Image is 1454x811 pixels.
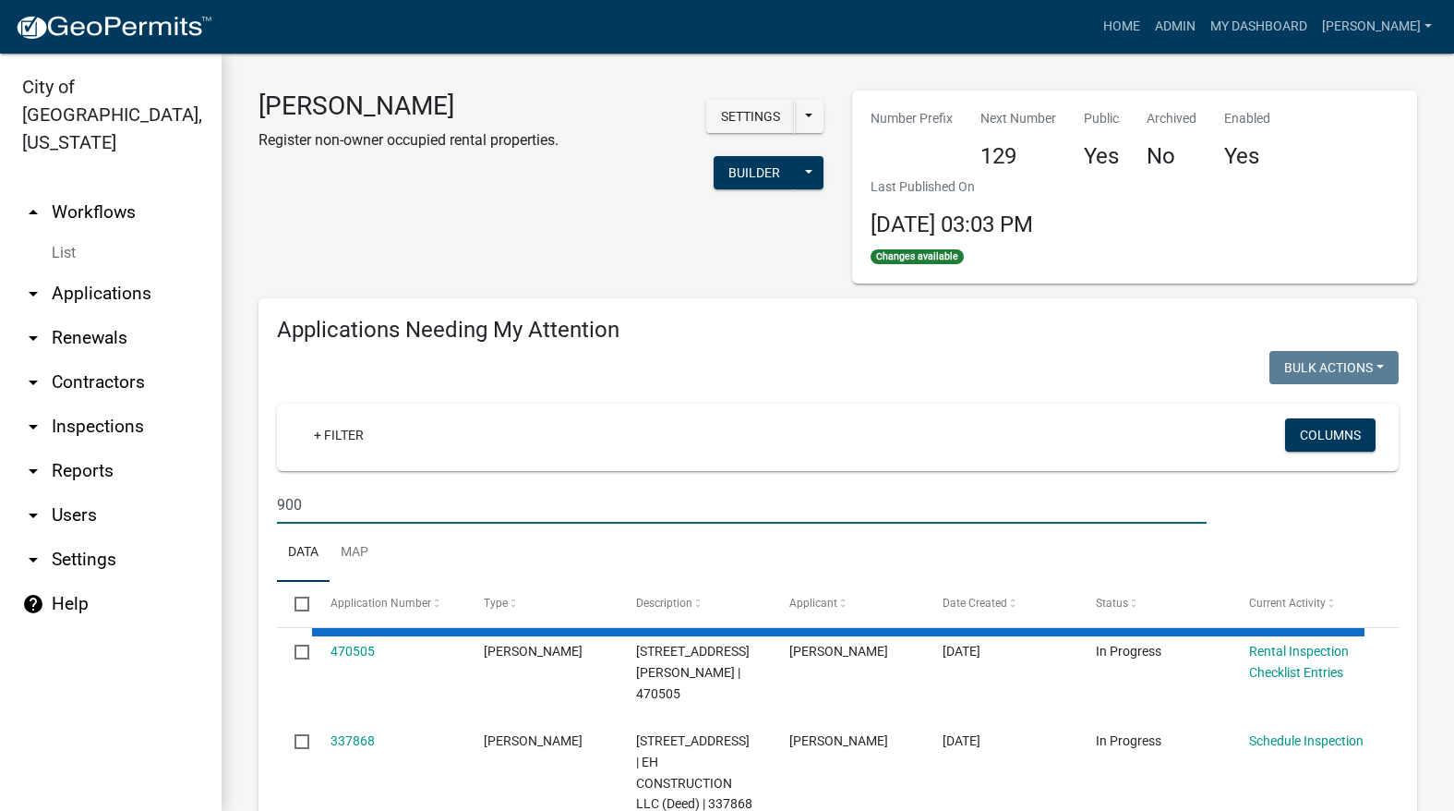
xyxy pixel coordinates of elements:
i: arrow_drop_down [22,549,44,571]
h4: Yes [1224,143,1270,170]
span: 508 W 2ND AVE | EH CONSTRUCTION LLC (Deed) | 337868 [636,733,752,811]
span: Changes available [871,249,965,264]
h4: 129 [980,143,1056,170]
datatable-header-cell: Date Created [925,582,1078,626]
span: Type [484,597,508,610]
p: Public [1084,109,1119,128]
datatable-header-cell: Status [1078,582,1232,626]
i: arrow_drop_down [22,327,44,349]
span: 708 W 3RD AVE | MCCLANNAHAN, JARED W (Deed) | 470505 [636,644,750,701]
span: Application Number [330,597,431,610]
span: In Progress [1096,644,1161,659]
button: Bulk Actions [1269,351,1399,384]
a: Data [277,524,330,583]
input: Search for applications [277,486,1207,524]
a: Schedule Inspection [1249,733,1364,748]
a: [PERSON_NAME] [1315,9,1439,44]
a: Rental Inspection Checklist Entries [1249,644,1349,680]
p: Register non-owner occupied rental properties. [258,129,559,151]
h3: [PERSON_NAME] [258,91,559,122]
p: Enabled [1224,109,1270,128]
datatable-header-cell: Application Number [312,582,465,626]
span: Becir Selimovic [789,733,888,748]
datatable-header-cell: Applicant [772,582,925,626]
span: Rental Registration [484,644,583,659]
i: help [22,593,44,615]
a: Map [330,524,379,583]
h4: No [1147,143,1196,170]
a: + Filter [299,418,379,452]
a: My Dashboard [1203,9,1315,44]
span: Date Created [943,597,1007,610]
h4: Yes [1084,143,1119,170]
span: 08/28/2025 [943,644,980,659]
span: Current Activity [1249,597,1326,610]
a: 470505 [330,644,375,659]
datatable-header-cell: Select [277,582,312,626]
span: Description [636,597,692,610]
span: 11/20/2024 [943,733,980,748]
button: Builder [714,156,795,189]
p: Number Prefix [871,109,953,128]
i: arrow_drop_down [22,416,44,438]
p: Archived [1147,109,1196,128]
p: Last Published On [871,177,1033,197]
span: Rental Registration [484,733,583,748]
span: [DATE] 03:03 PM [871,212,1033,237]
button: Settings [706,100,795,133]
a: Admin [1148,9,1203,44]
span: Applicant [789,597,837,610]
a: Home [1096,9,1148,44]
i: arrow_drop_down [22,283,44,305]
button: Columns [1285,418,1376,452]
i: arrow_drop_down [22,504,44,527]
datatable-header-cell: Type [465,582,619,626]
i: arrow_drop_down [22,371,44,393]
i: arrow_drop_up [22,201,44,224]
span: In Progress [1096,733,1161,748]
i: arrow_drop_down [22,460,44,482]
datatable-header-cell: Current Activity [1232,582,1385,626]
p: Next Number [980,109,1056,128]
span: Status [1096,597,1128,610]
h4: Applications Needing My Attention [277,317,1399,344]
span: Jared McClannahan [789,644,888,659]
datatable-header-cell: Description [619,582,772,626]
a: 337868 [330,733,375,748]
